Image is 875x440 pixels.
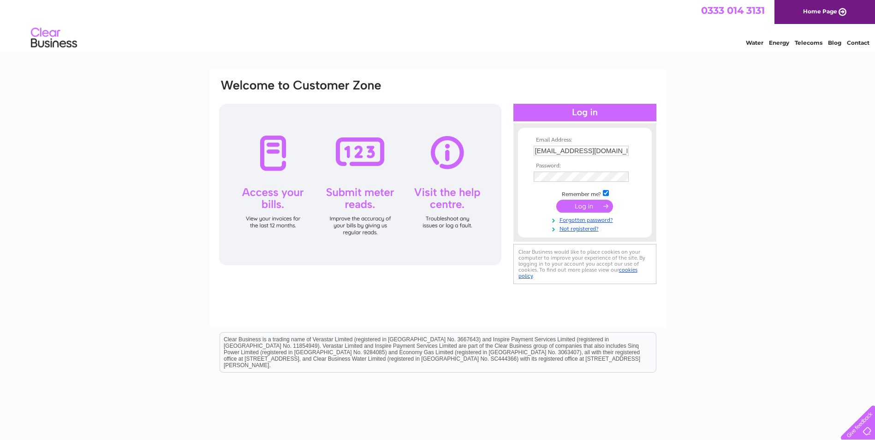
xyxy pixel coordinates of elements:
[531,163,638,169] th: Password:
[513,244,656,284] div: Clear Business would like to place cookies on your computer to improve your experience of the sit...
[746,39,763,46] a: Water
[769,39,789,46] a: Energy
[518,267,637,279] a: cookies policy
[556,200,613,213] input: Submit
[531,189,638,198] td: Remember me?
[828,39,841,46] a: Blog
[220,5,656,45] div: Clear Business is a trading name of Verastar Limited (registered in [GEOGRAPHIC_DATA] No. 3667643...
[795,39,822,46] a: Telecoms
[534,215,638,224] a: Forgotten password?
[534,224,638,232] a: Not registered?
[30,24,77,52] img: logo.png
[701,5,765,16] a: 0333 014 3131
[531,137,638,143] th: Email Address:
[847,39,869,46] a: Contact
